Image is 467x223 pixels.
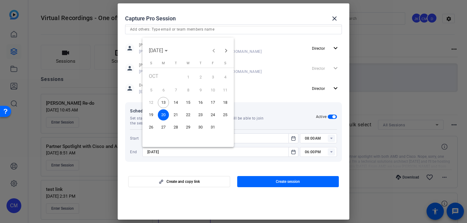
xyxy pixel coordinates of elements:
[158,85,169,96] span: 6
[194,121,207,133] button: October 30, 2025
[200,61,202,65] span: T
[195,71,206,83] span: 2
[150,61,152,65] span: S
[145,70,182,84] td: OCT
[195,122,206,133] span: 30
[182,121,194,133] button: October 29, 2025
[182,70,194,84] button: October 1, 2025
[219,84,231,96] button: October 11, 2025
[170,96,182,109] button: October 14, 2025
[207,109,219,121] button: October 24, 2025
[219,109,231,121] button: October 25, 2025
[158,122,169,133] span: 27
[194,84,207,96] button: October 9, 2025
[220,97,231,108] span: 18
[219,96,231,109] button: October 18, 2025
[183,71,194,83] span: 1
[145,109,157,121] button: October 19, 2025
[157,121,170,133] button: October 27, 2025
[220,85,231,96] span: 11
[187,61,190,65] span: W
[212,61,214,65] span: F
[145,109,157,120] span: 19
[183,109,194,120] span: 22
[183,122,194,133] span: 29
[170,109,181,120] span: 21
[175,61,177,65] span: T
[170,109,182,121] button: October 21, 2025
[194,96,207,109] button: October 16, 2025
[157,84,170,96] button: October 6, 2025
[170,122,181,133] span: 28
[207,121,219,133] button: October 31, 2025
[157,109,170,121] button: October 20, 2025
[207,71,218,83] span: 3
[207,96,219,109] button: October 17, 2025
[149,48,163,53] span: [DATE]
[195,97,206,108] span: 16
[157,96,170,109] button: October 13, 2025
[219,70,231,84] button: October 4, 2025
[220,109,231,120] span: 25
[220,71,231,83] span: 4
[170,84,182,96] button: October 7, 2025
[220,44,232,57] button: Next month
[207,85,218,96] span: 10
[182,84,194,96] button: October 8, 2025
[207,109,218,120] span: 24
[207,97,218,108] span: 17
[183,85,194,96] span: 8
[224,61,226,65] span: S
[183,97,194,108] span: 15
[146,45,170,56] button: Choose month and year
[182,109,194,121] button: October 22, 2025
[170,97,181,108] span: 14
[207,122,218,133] span: 31
[145,121,157,133] button: October 26, 2025
[194,70,207,84] button: October 2, 2025
[145,97,157,108] span: 12
[195,85,206,96] span: 9
[145,96,157,109] button: October 12, 2025
[158,109,169,120] span: 20
[145,85,157,96] span: 5
[194,109,207,121] button: October 23, 2025
[170,121,182,133] button: October 28, 2025
[162,61,165,65] span: M
[207,70,219,84] button: October 3, 2025
[182,96,194,109] button: October 15, 2025
[195,109,206,120] span: 23
[158,97,169,108] span: 13
[207,84,219,96] button: October 10, 2025
[145,84,157,96] button: October 5, 2025
[170,85,181,96] span: 7
[145,122,157,133] span: 26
